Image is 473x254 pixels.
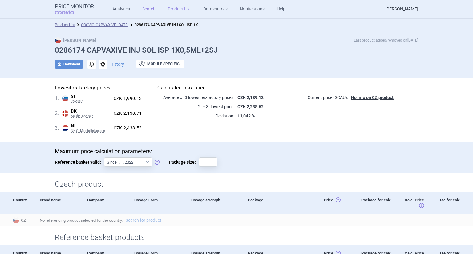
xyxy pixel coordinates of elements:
div: Calc. Price [394,192,432,214]
strong: Price Monitor [55,3,94,10]
div: CZK 1,990.13 [111,96,142,101]
button: History [110,62,124,66]
p: Deviation: [157,113,234,119]
span: 2 . [55,110,62,117]
li: 0286174 CAPVAXIVE INJ SOL ISP 1X0,5ML+2SJ [128,22,202,28]
p: 2. + 3. lowest price: [157,104,234,110]
div: Use for calc. [432,192,464,214]
h2: Reference basket products [55,232,150,243]
div: Package for calc. [357,192,394,214]
span: Package size: [169,157,199,167]
span: No referencing product selected for the country. [40,216,473,224]
select: Reference basket valid: [104,157,152,167]
strong: CZK 2,189.12 [237,95,264,100]
img: Denmark [62,110,68,117]
h5: Calculated max price: [157,85,286,91]
span: DK [71,109,111,114]
p: Maximum price calculation parameters: [55,148,418,155]
div: Dosage Form [130,192,186,214]
input: Package size: [199,157,217,167]
span: Medicinpriser [71,114,111,118]
h2: Czech product [55,179,418,189]
a: COGVIO_CAPVAXIVE_[DATE] [81,23,128,27]
h5: Lowest ex-factory prices: [55,85,142,91]
div: Dosage strength [187,192,243,214]
li: COGVIO_CAPVAXIVE_02.07.2025 [75,22,128,28]
strong: CZK 2,288.62 [237,104,264,109]
p: Average of 3 lowest ex-factory prices: [157,94,234,101]
p: Last product added/removed on [354,37,418,43]
span: COGVIO [55,10,83,14]
a: Search for product [126,218,161,222]
strong: 13,042 % [237,113,255,118]
strong: 0286174 CAPVAXIVE INJ SOL ISP 1X0,5ML+2SJ [135,22,217,27]
strong: [DATE] [407,38,418,42]
span: 1 . [55,95,62,102]
span: CZ [11,216,35,224]
a: Product List [55,23,75,27]
span: 3 . [55,125,62,132]
span: SI [71,94,111,99]
img: Slovenia [62,95,68,101]
img: Czech Republic [13,217,19,223]
span: NL [71,123,111,129]
div: Brand name [35,192,83,214]
img: Netherlands [62,125,68,131]
div: CZK 2,138.71 [111,111,142,116]
li: Product List [55,22,75,28]
div: Package [243,192,300,214]
strong: [PERSON_NAME] [55,38,96,43]
div: Company [83,192,130,214]
div: Price [300,192,357,214]
strong: No info on CZ product [351,95,394,100]
div: CZK 2,438.53 [111,125,142,131]
a: Price MonitorCOGVIO [55,3,94,15]
span: NHCI Medicijnkosten [71,129,111,133]
h1: 0286174 CAPVAXIVE INJ SOL ISP 1X0,5ML+2SJ [55,46,418,55]
button: Module specific [136,60,184,68]
p: Current price (SCAU): [302,94,348,101]
button: Download [55,60,83,69]
div: Country [11,192,35,214]
img: CZ [55,37,61,43]
span: JAZMP [71,99,111,103]
span: Reference basket valid: [55,157,104,167]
